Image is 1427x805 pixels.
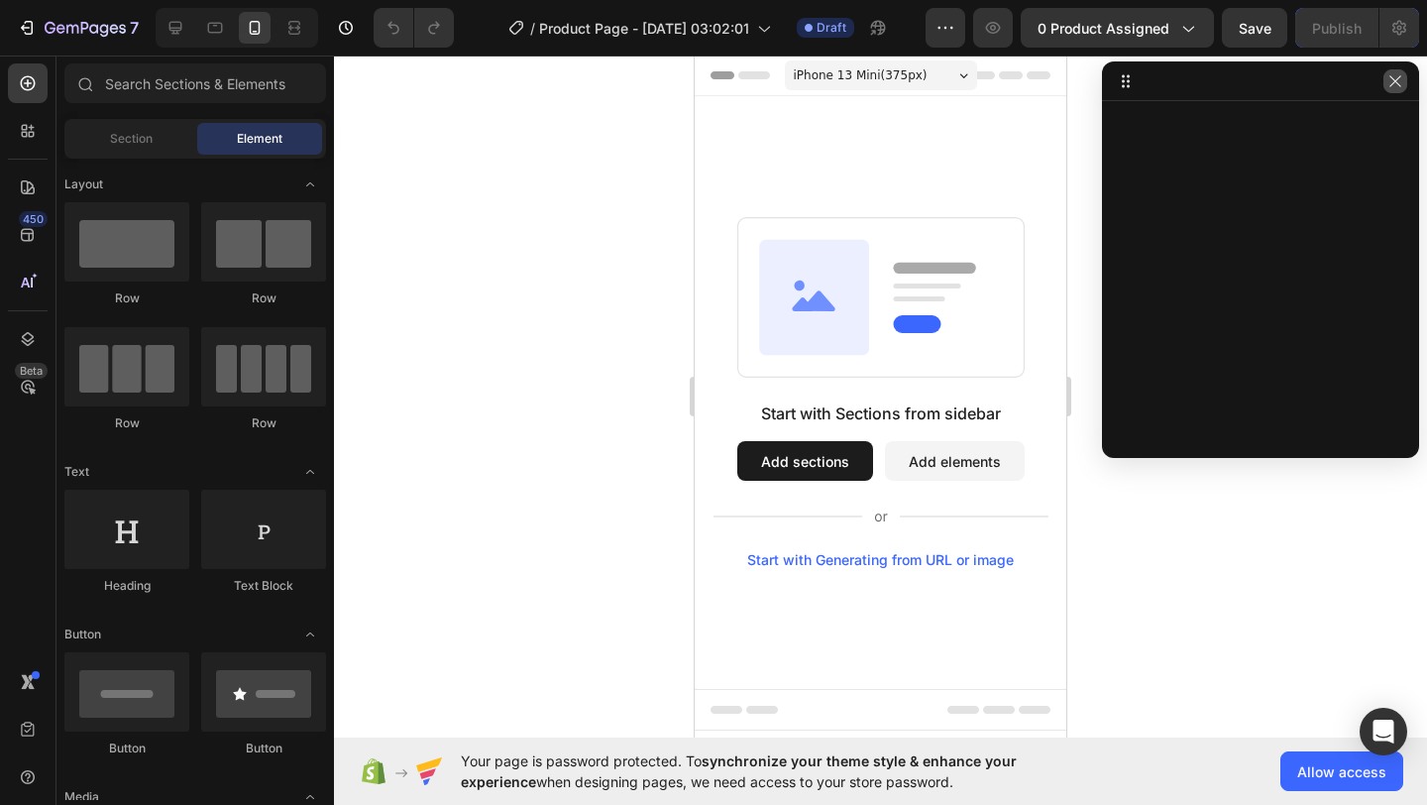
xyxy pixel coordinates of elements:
[294,456,326,488] span: Toggle open
[1360,708,1407,755] div: Open Intercom Messenger
[130,16,139,40] p: 7
[110,130,153,148] span: Section
[1222,8,1287,48] button: Save
[817,19,846,37] span: Draft
[237,130,282,148] span: Element
[1297,761,1386,782] span: Allow access
[64,626,101,643] span: Button
[461,752,1017,790] span: synchronize your theme style & enhance your experience
[530,18,535,39] span: /
[201,577,326,595] div: Text Block
[1239,20,1271,37] span: Save
[1295,8,1378,48] button: Publish
[1312,18,1362,39] div: Publish
[64,414,189,432] div: Row
[539,18,749,39] span: Product Page - [DATE] 03:02:01
[64,740,189,757] div: Button
[374,8,454,48] div: Undo/Redo
[19,211,48,227] div: 450
[1038,18,1169,39] span: 0 product assigned
[64,463,89,481] span: Text
[201,289,326,307] div: Row
[15,363,48,379] div: Beta
[461,750,1094,792] span: Your page is password protected. To when designing pages, we need access to your store password.
[64,63,326,103] input: Search Sections & Elements
[8,8,148,48] button: 7
[294,169,326,200] span: Toggle open
[201,414,326,432] div: Row
[695,56,1066,738] iframe: Design area
[64,289,189,307] div: Row
[1021,8,1214,48] button: 0 product assigned
[64,175,103,193] span: Layout
[201,740,326,757] div: Button
[1280,751,1403,791] button: Allow access
[294,619,326,650] span: Toggle open
[64,577,189,595] div: Heading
